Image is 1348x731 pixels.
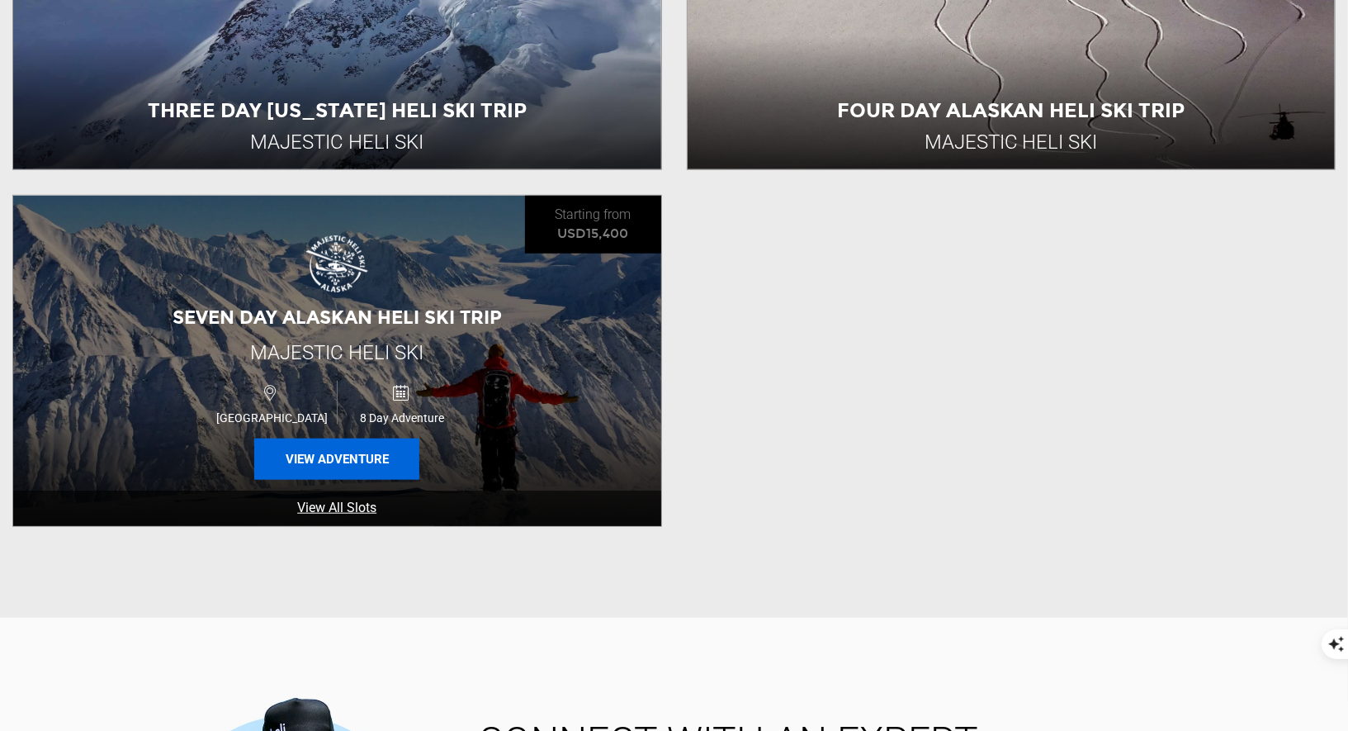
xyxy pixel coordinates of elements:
span: Majestic Heli Ski [250,341,423,364]
span: Seven Day Alaskan Heli Ski Trip [173,306,502,329]
img: images [304,230,370,297]
a: View All Slots [13,491,661,526]
button: View Adventure [254,439,419,480]
span: [GEOGRAPHIC_DATA] [207,411,337,425]
span: 8 Day Adventure [338,411,466,425]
